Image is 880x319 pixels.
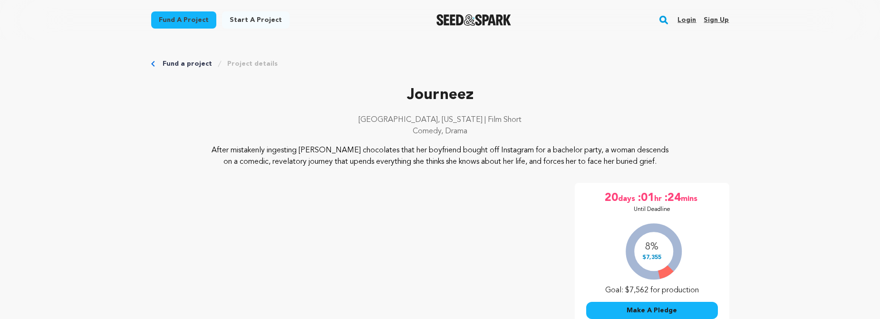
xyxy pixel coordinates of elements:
a: Project details [227,59,278,69]
span: mins [681,190,699,206]
span: hr [654,190,664,206]
a: Sign up [704,12,729,28]
p: Until Deadline [634,206,670,213]
span: 20 [605,190,618,206]
p: Journeez [151,84,729,107]
div: Breadcrumb [151,59,729,69]
p: Comedy, Drama [151,126,729,137]
p: [GEOGRAPHIC_DATA], [US_STATE] | Film Short [151,114,729,126]
a: Login [677,12,696,28]
a: Fund a project [151,11,216,29]
p: After mistakenly ingesting [PERSON_NAME] chocolates that her boyfriend bought off Instagram for a... [209,145,671,168]
span: :01 [637,190,654,206]
button: Make A Pledge [586,302,718,319]
a: Seed&Spark Homepage [436,14,511,26]
img: Seed&Spark Logo Dark Mode [436,14,511,26]
span: days [618,190,637,206]
a: Fund a project [163,59,212,69]
span: :24 [664,190,681,206]
a: Start a project [222,11,290,29]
